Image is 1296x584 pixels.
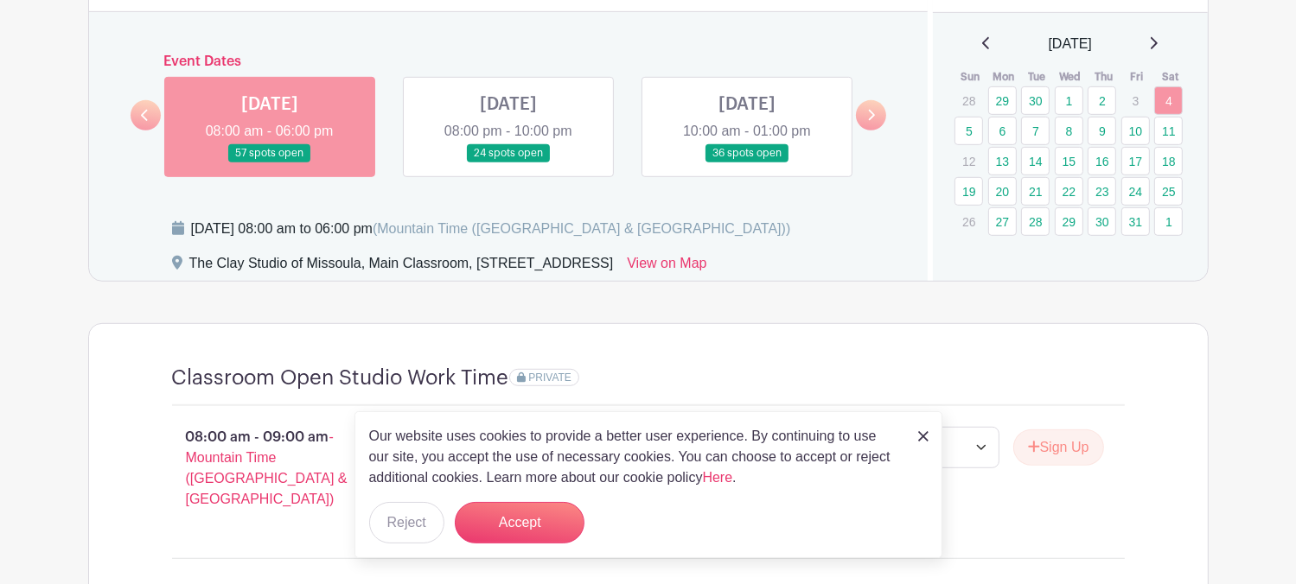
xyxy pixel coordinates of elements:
[1121,177,1150,206] a: 24
[988,147,1017,175] a: 13
[954,68,987,86] th: Sun
[369,426,900,488] p: Our website uses cookies to provide a better user experience. By continuing to use our site, you ...
[1021,117,1050,145] a: 7
[1088,177,1116,206] a: 23
[189,253,614,281] div: The Clay Studio of Missoula, Main Classroom, [STREET_ADDRESS]
[1121,87,1150,114] p: 3
[954,87,983,114] p: 28
[1055,86,1083,115] a: 1
[1121,207,1150,236] a: 31
[1088,86,1116,115] a: 2
[954,148,983,175] p: 12
[1088,207,1116,236] a: 30
[1013,429,1104,466] button: Sign Up
[1088,147,1116,175] a: 16
[1120,68,1154,86] th: Fri
[988,86,1017,115] a: 29
[918,431,929,441] img: close_button-5f87c8562297e5c2d7936805f587ecaba9071eb48480494691a3f1689db116b3.svg
[1021,147,1050,175] a: 14
[988,117,1017,145] a: 6
[191,219,791,239] div: [DATE] 08:00 am to 06:00 pm
[1154,147,1183,175] a: 18
[528,371,571,384] span: PRIVATE
[1055,177,1083,206] a: 22
[1154,117,1183,145] a: 11
[1055,147,1083,175] a: 15
[1087,68,1120,86] th: Thu
[954,208,983,235] p: 26
[1088,117,1116,145] a: 9
[1021,86,1050,115] a: 30
[1154,207,1183,236] a: 1
[1153,68,1187,86] th: Sat
[988,207,1017,236] a: 27
[1154,177,1183,206] a: 25
[1154,86,1183,115] a: 4
[1121,117,1150,145] a: 10
[954,117,983,145] a: 5
[1049,34,1092,54] span: [DATE]
[1021,177,1050,206] a: 21
[455,502,584,543] button: Accept
[1055,117,1083,145] a: 8
[987,68,1021,86] th: Mon
[172,365,509,390] h4: Classroom Open Studio Work Time
[373,221,790,236] span: (Mountain Time ([GEOGRAPHIC_DATA] & [GEOGRAPHIC_DATA]))
[988,177,1017,206] a: 20
[161,54,857,70] h6: Event Dates
[627,253,706,281] a: View on Map
[1021,207,1050,236] a: 28
[369,502,444,543] button: Reject
[954,177,983,206] a: 19
[1055,207,1083,236] a: 29
[1121,147,1150,175] a: 17
[1054,68,1088,86] th: Wed
[144,420,397,517] p: 08:00 am - 09:00 am
[703,470,733,485] a: Here
[1020,68,1054,86] th: Tue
